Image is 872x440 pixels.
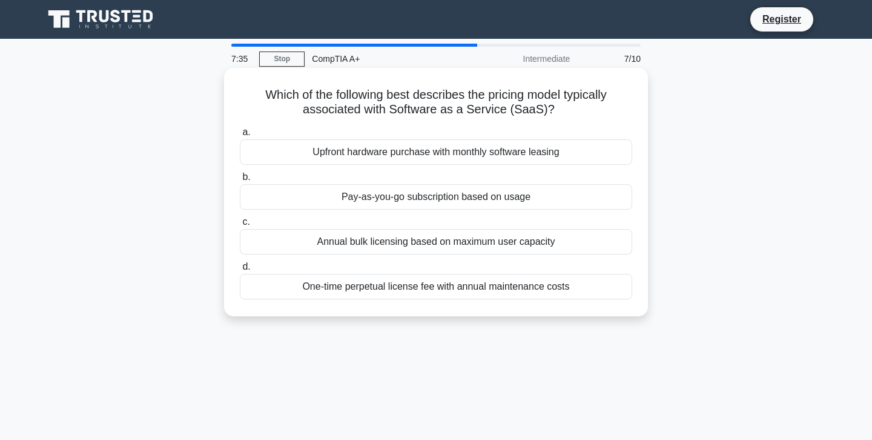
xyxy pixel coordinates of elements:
div: Upfront hardware purchase with monthly software leasing [240,139,632,165]
div: 7:35 [224,47,259,71]
div: Pay-as-you-go subscription based on usage [240,184,632,210]
a: Stop [259,52,305,67]
h5: Which of the following best describes the pricing model typically associated with Software as a S... [239,87,633,118]
span: d. [242,261,250,272]
a: Register [755,12,808,27]
span: a. [242,127,250,137]
div: Intermediate [471,47,577,71]
span: c. [242,216,249,227]
div: Annual bulk licensing based on maximum user capacity [240,229,632,255]
span: b. [242,172,250,182]
div: 7/10 [577,47,648,71]
div: One-time perpetual license fee with annual maintenance costs [240,274,632,299]
div: CompTIA A+ [305,47,471,71]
